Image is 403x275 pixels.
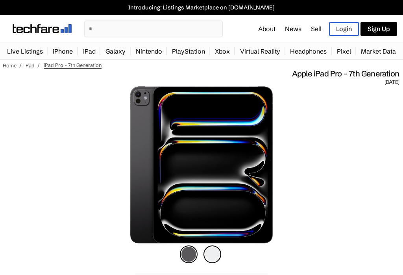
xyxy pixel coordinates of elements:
a: Introducing: Listings Marketplace on [DOMAIN_NAME] [4,4,399,11]
a: Login [329,22,359,36]
img: techfare logo [13,24,72,33]
a: Nintendo [132,43,166,59]
a: News [285,25,301,33]
a: Pixel [333,43,355,59]
a: Galaxy [102,43,129,59]
span: / [19,62,22,69]
img: iPad Pro (7th Generation) [130,86,273,243]
a: Sign Up [360,22,397,36]
a: About [258,25,275,33]
a: Home [3,62,17,69]
a: iPad [79,43,100,59]
a: Xbox [211,43,234,59]
a: iPhone [49,43,77,59]
a: Virtual Reality [236,43,284,59]
a: Headphones [286,43,331,59]
span: iPad Pro - 7th Generation [44,62,102,69]
span: / [37,62,40,69]
a: Market Data [357,43,400,59]
a: Sell [311,25,322,33]
a: iPad [24,62,35,69]
img: silver-icon [203,245,221,263]
a: Live Listings [3,43,47,59]
span: [DATE] [385,79,399,86]
span: Apple iPad Pro - 7th Generation [292,69,399,79]
img: black-icon [180,245,198,263]
a: PlayStation [168,43,209,59]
